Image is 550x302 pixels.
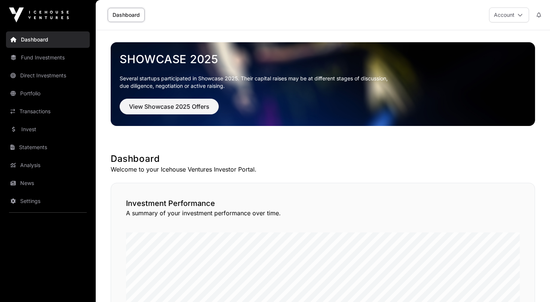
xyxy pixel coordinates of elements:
[120,52,526,66] a: Showcase 2025
[6,175,90,191] a: News
[111,153,535,165] h1: Dashboard
[126,198,520,209] h2: Investment Performance
[6,193,90,209] a: Settings
[6,85,90,102] a: Portfolio
[9,7,69,22] img: Icehouse Ventures Logo
[108,8,145,22] a: Dashboard
[111,165,535,174] p: Welcome to your Icehouse Ventures Investor Portal.
[120,106,219,114] a: View Showcase 2025 Offers
[120,99,219,114] button: View Showcase 2025 Offers
[6,31,90,48] a: Dashboard
[6,139,90,155] a: Statements
[6,157,90,173] a: Analysis
[489,7,529,22] button: Account
[6,103,90,120] a: Transactions
[120,75,526,90] p: Several startups participated in Showcase 2025. Their capital raises may be at different stages o...
[126,209,520,218] p: A summary of your investment performance over time.
[129,102,209,111] span: View Showcase 2025 Offers
[111,42,535,126] img: Showcase 2025
[6,49,90,66] a: Fund Investments
[6,121,90,138] a: Invest
[513,266,550,302] iframe: Chat Widget
[6,67,90,84] a: Direct Investments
